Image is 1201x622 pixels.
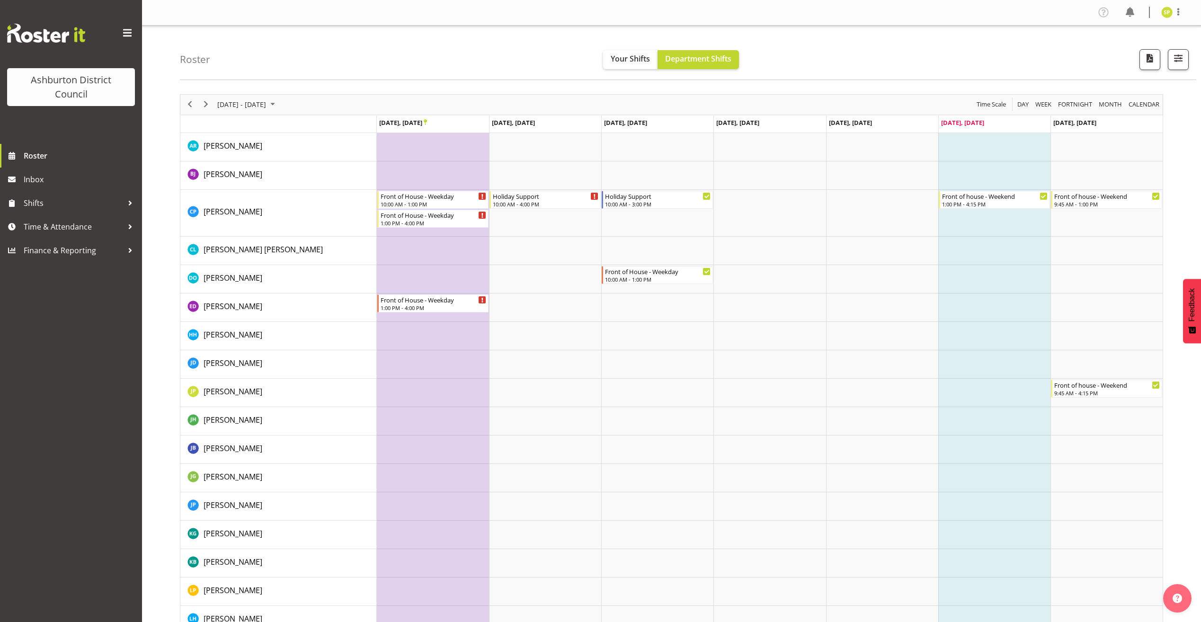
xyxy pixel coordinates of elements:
button: Previous [184,98,196,110]
a: [PERSON_NAME] [204,471,262,482]
div: 1:00 PM - 4:00 PM [381,304,486,311]
span: [PERSON_NAME] [204,169,262,179]
span: [DATE], [DATE] [604,118,647,127]
span: Time Scale [976,98,1007,110]
span: Shifts [24,196,123,210]
span: Finance & Reporting [24,243,123,258]
button: Timeline Week [1034,98,1053,110]
td: Hannah Herbert-Olsen resource [180,322,377,350]
span: Week [1034,98,1052,110]
span: Inbox [24,172,137,187]
div: Holiday Support [493,191,598,201]
div: Front of House - Weekday [381,210,486,220]
span: [PERSON_NAME] [PERSON_NAME] [204,244,323,255]
span: Your Shifts [611,53,650,64]
button: Timeline Month [1097,98,1124,110]
span: Day [1016,98,1030,110]
td: Andrew Rankin resource [180,133,377,161]
div: Charin Phumcharoen"s event - Front of house - Weekend Begin From Sunday, September 28, 2025 at 9:... [1051,191,1162,209]
span: [DATE], [DATE] [379,118,427,127]
div: Front of House - Weekday [605,267,711,276]
button: Fortnight [1057,98,1094,110]
a: [PERSON_NAME] [204,206,262,217]
div: Front of house - Weekend [1054,191,1160,201]
div: 1:00 PM - 4:00 PM [381,219,486,227]
td: Kay Begg resource [180,549,377,578]
div: Denise O'Halloran"s event - Front of House - Weekday Begin From Wednesday, September 24, 2025 at ... [602,266,713,284]
img: Rosterit website logo [7,24,85,43]
span: [PERSON_NAME] [204,585,262,595]
div: 9:45 AM - 4:15 PM [1054,389,1160,397]
td: Denise O'Halloran resource [180,265,377,293]
td: Esther Deans resource [180,293,377,322]
span: [PERSON_NAME] [204,386,262,397]
td: Jenny Gill resource [180,464,377,492]
img: susan-philpott11024.jpg [1161,7,1173,18]
a: [PERSON_NAME] [204,329,262,340]
a: [PERSON_NAME] [204,169,262,180]
a: [PERSON_NAME] [204,499,262,511]
a: [PERSON_NAME] [204,443,262,454]
h4: Roster [180,54,210,65]
span: Roster [24,149,137,163]
div: next period [198,95,214,115]
a: [PERSON_NAME] [204,414,262,426]
div: Charin Phumcharoen"s event - Front of House - Weekday Begin From Monday, September 22, 2025 at 10... [377,191,489,209]
button: Download a PDF of the roster according to the set date range. [1139,49,1160,70]
button: Timeline Day [1016,98,1031,110]
div: 1:00 PM - 4:15 PM [942,200,1048,208]
span: calendar [1128,98,1160,110]
div: September 22 - 28, 2025 [214,95,281,115]
td: Jean Butt resource [180,435,377,464]
div: previous period [182,95,198,115]
div: Ashburton District Council [17,73,125,101]
img: help-xxl-2.png [1173,594,1182,603]
span: [DATE], [DATE] [829,118,872,127]
td: Barbara Jaine resource [180,161,377,190]
td: Jackie Driver resource [180,350,377,379]
span: [DATE], [DATE] [1053,118,1096,127]
td: Jenny Partington resource [180,492,377,521]
span: Feedback [1188,288,1196,321]
td: Jacqueline Paterson resource [180,379,377,407]
td: Connor Lysaght resource [180,237,377,265]
div: 9:45 AM - 1:00 PM [1054,200,1160,208]
span: [PERSON_NAME] [204,500,262,510]
div: Charin Phumcharoen"s event - Front of house - Weekend Begin From Saturday, September 27, 2025 at ... [939,191,1050,209]
button: Feedback - Show survey [1183,279,1201,343]
td: Katie Graham resource [180,521,377,549]
span: [DATE], [DATE] [716,118,759,127]
span: Time & Attendance [24,220,123,234]
button: Department Shifts [658,50,739,69]
a: [PERSON_NAME] [204,556,262,568]
span: [DATE], [DATE] [941,118,984,127]
span: Fortnight [1057,98,1093,110]
a: [PERSON_NAME] [204,140,262,151]
div: 10:00 AM - 1:00 PM [381,200,486,208]
span: [PERSON_NAME] [204,301,262,311]
span: [PERSON_NAME] [204,415,262,425]
div: 10:00 AM - 4:00 PM [493,200,598,208]
span: Department Shifts [665,53,731,64]
div: Charin Phumcharoen"s event - Front of House - Weekday Begin From Monday, September 22, 2025 at 1:... [377,210,489,228]
div: Front of house - Weekend [942,191,1048,201]
td: Charin Phumcharoen resource [180,190,377,237]
div: Front of house - Weekend [1054,380,1160,390]
a: [PERSON_NAME] [204,357,262,369]
a: [PERSON_NAME] [204,301,262,312]
button: Your Shifts [603,50,658,69]
div: Charin Phumcharoen"s event - Holiday Support Begin From Wednesday, September 24, 2025 at 10:00:00... [602,191,713,209]
button: Time Scale [975,98,1008,110]
span: [PERSON_NAME] [204,358,262,368]
span: [PERSON_NAME] [204,273,262,283]
button: Filter Shifts [1168,49,1189,70]
div: Holiday Support [605,191,711,201]
span: [PERSON_NAME] [204,141,262,151]
div: Esther Deans"s event - Front of House - Weekday Begin From Monday, September 22, 2025 at 1:00:00 ... [377,294,489,312]
span: Month [1098,98,1123,110]
div: Charin Phumcharoen"s event - Holiday Support Begin From Tuesday, September 23, 2025 at 10:00:00 A... [489,191,601,209]
a: [PERSON_NAME] [204,528,262,539]
span: [DATE] - [DATE] [216,98,267,110]
div: Jacqueline Paterson"s event - Front of house - Weekend Begin From Sunday, September 28, 2025 at 9... [1051,380,1162,398]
